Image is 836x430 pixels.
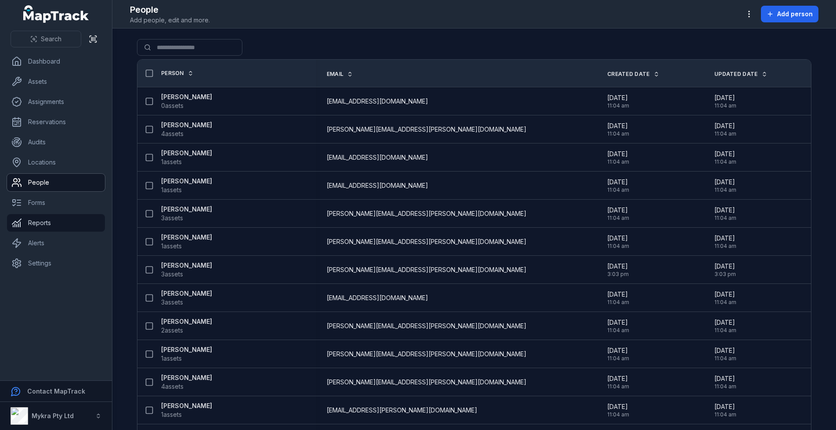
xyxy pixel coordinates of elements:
[714,102,736,109] span: 11:04 am
[607,158,629,165] span: 11:04 am
[714,158,736,165] span: 11:04 am
[607,130,629,137] span: 11:04 am
[714,327,736,334] span: 11:04 am
[761,6,818,22] button: Add person
[714,150,736,165] time: 5/27/2025, 11:04:56 AM
[714,374,736,390] time: 5/27/2025, 11:04:56 AM
[161,261,212,279] a: [PERSON_NAME]3assets
[161,93,212,110] a: [PERSON_NAME]0assets
[327,153,428,162] span: [EMAIL_ADDRESS][DOMAIN_NAME]
[161,70,194,77] a: Person
[607,186,629,193] span: 11:04 am
[161,317,212,335] a: [PERSON_NAME]2assets
[327,125,526,134] span: [PERSON_NAME][EMAIL_ADDRESS][PERSON_NAME][DOMAIN_NAME]
[607,234,629,250] time: 5/27/2025, 11:04:56 AM
[161,382,184,391] span: 4 assets
[607,299,629,306] span: 11:04 am
[607,122,629,130] span: [DATE]
[714,122,736,130] span: [DATE]
[607,411,629,418] span: 11:04 am
[607,206,629,215] span: [DATE]
[11,31,81,47] button: Search
[607,355,629,362] span: 11:04 am
[161,242,182,251] span: 1 assets
[161,177,212,186] strong: [PERSON_NAME]
[7,53,105,70] a: Dashboard
[7,194,105,211] a: Forms
[714,93,736,102] span: [DATE]
[714,178,736,193] time: 5/27/2025, 11:04:56 AM
[714,290,736,299] span: [DATE]
[161,289,212,298] strong: [PERSON_NAME]
[714,346,736,355] span: [DATE]
[161,270,183,279] span: 3 assets
[27,387,85,395] strong: Contact MapTrack
[714,290,736,306] time: 5/27/2025, 11:04:56 AM
[607,150,629,158] span: [DATE]
[714,262,736,271] span: [DATE]
[327,237,526,246] span: [PERSON_NAME][EMAIL_ADDRESS][PERSON_NAME][DOMAIN_NAME]
[161,401,212,410] strong: [PERSON_NAME]
[161,205,212,222] a: [PERSON_NAME]3assets
[161,214,183,222] span: 3 assets
[607,122,629,137] time: 5/27/2025, 11:04:56 AM
[607,71,659,78] a: Created Date
[161,410,182,419] span: 1 assets
[607,374,629,383] span: [DATE]
[714,383,736,390] span: 11:04 am
[607,318,629,327] span: [DATE]
[714,299,736,306] span: 11:04 am
[714,234,736,250] time: 5/27/2025, 11:04:56 AM
[130,4,210,16] h2: People
[607,290,629,306] time: 5/27/2025, 11:04:56 AM
[777,10,813,18] span: Add person
[161,345,212,363] a: [PERSON_NAME]1assets
[714,71,758,78] span: Updated Date
[607,374,629,390] time: 5/27/2025, 11:04:56 AM
[607,271,629,278] span: 3:03 pm
[161,158,182,166] span: 1 assets
[23,5,89,23] a: MapTrack
[161,149,212,166] a: [PERSON_NAME]1assets
[607,206,629,222] time: 5/27/2025, 11:04:56 AM
[607,346,629,355] span: [DATE]
[714,186,736,193] span: 11:04 am
[714,355,736,362] span: 11:04 am
[7,254,105,272] a: Settings
[7,174,105,191] a: People
[607,262,629,271] span: [DATE]
[714,206,736,215] span: [DATE]
[7,214,105,232] a: Reports
[714,346,736,362] time: 5/27/2025, 11:04:56 AM
[161,205,212,214] strong: [PERSON_NAME]
[327,97,428,106] span: [EMAIL_ADDRESS][DOMAIN_NAME]
[714,178,736,186] span: [DATE]
[714,318,736,327] span: [DATE]
[161,289,212,307] a: [PERSON_NAME]3assets
[161,345,212,354] strong: [PERSON_NAME]
[714,374,736,383] span: [DATE]
[607,93,629,109] time: 5/27/2025, 11:04:56 AM
[7,154,105,171] a: Locations
[161,354,182,363] span: 1 assets
[161,129,184,138] span: 4 assets
[327,265,526,274] span: [PERSON_NAME][EMAIL_ADDRESS][PERSON_NAME][DOMAIN_NAME]
[161,373,212,391] a: [PERSON_NAME]4assets
[161,186,182,194] span: 1 assets
[161,326,183,335] span: 2 assets
[607,402,629,418] time: 5/27/2025, 11:04:56 AM
[161,121,212,129] strong: [PERSON_NAME]
[32,412,74,419] strong: Mykra Pty Ltd
[714,271,736,278] span: 3:03 pm
[607,71,650,78] span: Created Date
[714,122,736,137] time: 5/27/2025, 11:04:56 AM
[327,378,526,387] span: [PERSON_NAME][EMAIL_ADDRESS][PERSON_NAME][DOMAIN_NAME]
[161,261,212,270] strong: [PERSON_NAME]
[607,178,629,186] span: [DATE]
[327,322,526,330] span: [PERSON_NAME][EMAIL_ADDRESS][PERSON_NAME][DOMAIN_NAME]
[714,150,736,158] span: [DATE]
[714,243,736,250] span: 11:04 am
[41,35,61,43] span: Search
[161,401,212,419] a: [PERSON_NAME]1assets
[130,16,210,25] span: Add people, edit and more.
